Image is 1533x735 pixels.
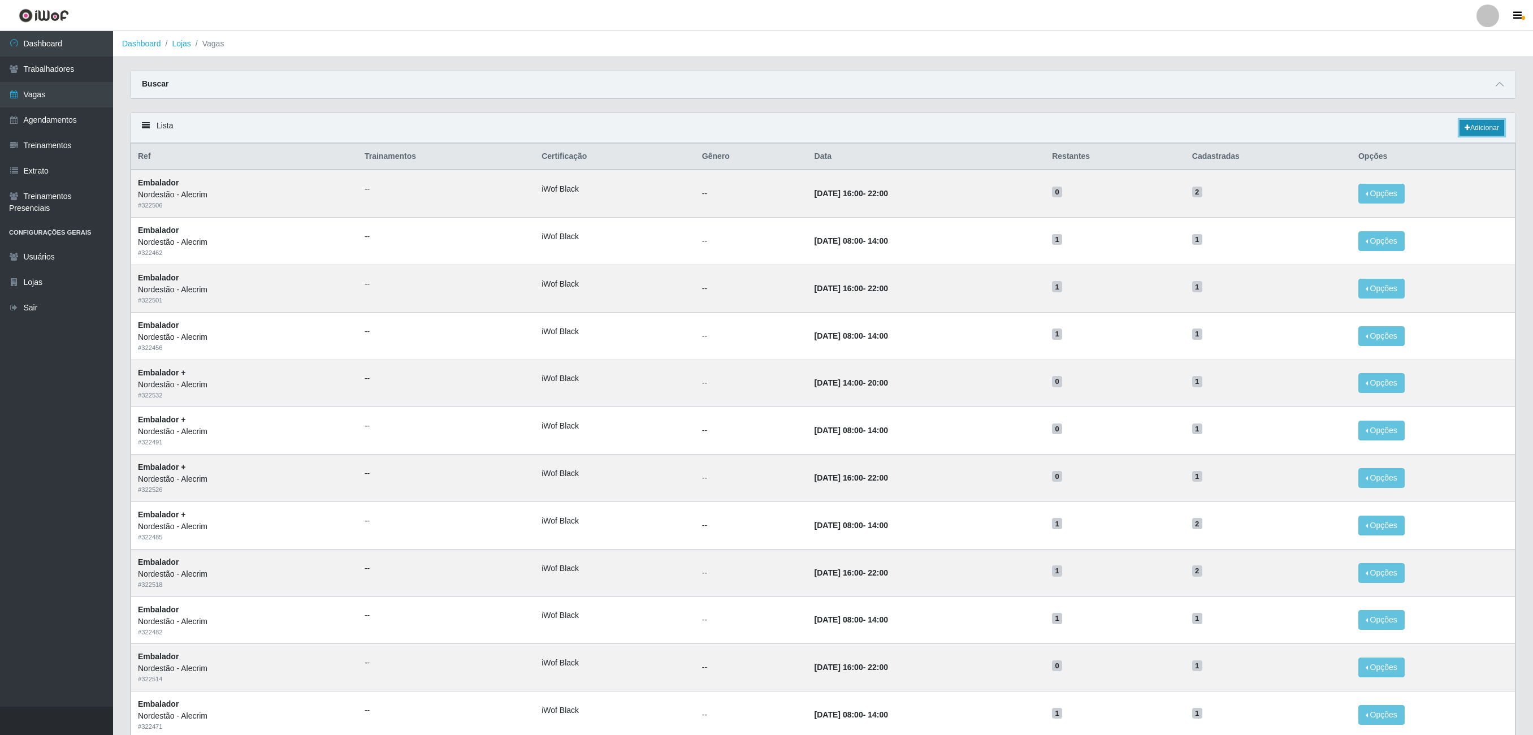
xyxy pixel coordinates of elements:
strong: - [815,473,888,482]
span: 0 [1052,660,1062,672]
span: 2 [1192,518,1202,529]
li: iWof Black [542,609,688,621]
td: -- [695,360,808,407]
div: # 322501 [138,296,351,305]
span: 0 [1052,376,1062,387]
strong: Embalador [138,605,179,614]
li: iWof Black [542,468,688,479]
span: 1 [1192,328,1202,340]
time: 14:00 [868,521,888,530]
div: # 322482 [138,628,351,637]
strong: - [815,378,888,387]
time: [DATE] 08:00 [815,426,863,435]
button: Opções [1358,705,1405,725]
span: 1 [1192,281,1202,292]
div: Nordestão - Alecrim [138,663,351,675]
td: -- [695,455,808,502]
td: -- [695,218,808,265]
time: 22:00 [868,473,888,482]
ul: -- [365,373,528,384]
th: Trainamentos [358,144,535,170]
div: Nordestão - Alecrim [138,521,351,533]
span: 1 [1052,613,1062,624]
div: # 322471 [138,722,351,732]
time: 20:00 [868,378,888,387]
span: 1 [1052,518,1062,529]
strong: Embalador + [138,415,185,424]
th: Gênero [695,144,808,170]
span: 1 [1192,471,1202,482]
time: 14:00 [868,331,888,340]
th: Cadastradas [1185,144,1352,170]
span: 1 [1052,234,1062,245]
ul: -- [365,657,528,669]
strong: - [815,615,888,624]
ul: -- [365,183,528,195]
button: Opções [1358,421,1405,440]
div: # 322506 [138,201,351,210]
ul: -- [365,468,528,479]
time: [DATE] 14:00 [815,378,863,387]
li: iWof Black [542,373,688,384]
time: 22:00 [868,663,888,672]
span: 0 [1052,471,1062,482]
div: Nordestão - Alecrim [138,284,351,296]
div: Nordestão - Alecrim [138,189,351,201]
time: 22:00 [868,568,888,577]
td: -- [695,644,808,691]
strong: - [815,236,888,245]
div: Nordestão - Alecrim [138,379,351,391]
strong: - [815,331,888,340]
span: 1 [1192,234,1202,245]
strong: Embalador [138,226,179,235]
div: # 322532 [138,391,351,400]
strong: Embalador + [138,368,185,377]
button: Opções [1358,610,1405,630]
div: # 322462 [138,248,351,258]
a: Adicionar [1460,120,1504,136]
time: [DATE] 16:00 [815,568,863,577]
td: -- [695,265,808,312]
time: 22:00 [868,189,888,198]
th: Opções [1352,144,1515,170]
div: Nordestão - Alecrim [138,568,351,580]
ul: -- [365,326,528,338]
strong: Embalador [138,652,179,661]
th: Certificação [535,144,695,170]
ul: -- [365,609,528,621]
li: Vagas [191,38,224,50]
time: [DATE] 16:00 [815,284,863,293]
button: Opções [1358,279,1405,299]
nav: breadcrumb [113,31,1533,57]
button: Opções [1358,516,1405,535]
span: 1 [1192,376,1202,387]
strong: Buscar [142,79,168,88]
td: -- [695,407,808,455]
span: 1 [1192,708,1202,719]
strong: - [815,189,888,198]
div: # 322526 [138,485,351,495]
strong: Embalador + [138,462,185,472]
li: iWof Black [542,515,688,527]
span: 1 [1192,423,1202,435]
time: 22:00 [868,284,888,293]
time: [DATE] 08:00 [815,521,863,530]
div: # 322518 [138,580,351,590]
time: [DATE] 16:00 [815,663,863,672]
time: [DATE] 08:00 [815,331,863,340]
strong: Embalador [138,178,179,187]
div: # 322514 [138,675,351,684]
time: [DATE] 08:00 [815,236,863,245]
time: 14:00 [868,236,888,245]
time: [DATE] 08:00 [815,615,863,624]
strong: Embalador [138,557,179,567]
td: -- [695,549,808,596]
th: Data [808,144,1046,170]
strong: Embalador [138,273,179,282]
img: CoreUI Logo [19,8,69,23]
button: Opções [1358,563,1405,583]
span: 1 [1052,328,1062,340]
td: -- [695,596,808,644]
a: Dashboard [122,39,161,48]
strong: - [815,710,888,719]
